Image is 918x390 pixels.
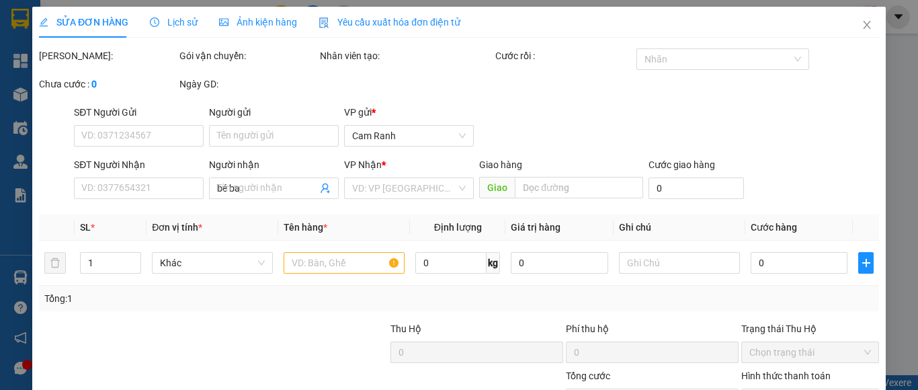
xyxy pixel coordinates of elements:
span: VP Nhận [344,159,382,170]
span: picture [219,17,228,27]
label: Hình thức thanh toán [741,370,831,381]
span: plus [859,258,873,268]
span: Giao hàng [479,159,522,170]
img: icon [319,17,329,28]
span: Tổng cước [566,370,610,381]
span: Chọn trạng thái [749,342,871,362]
input: Cước giao hàng [648,178,744,199]
div: Ngày GD: [179,77,317,91]
span: Đơn vị tính [152,222,202,233]
div: Người nhận [209,157,339,172]
span: Khác [160,253,265,273]
div: Phí thu hộ [566,321,739,342]
th: Ghi chú [614,214,745,241]
div: SĐT Người Nhận [74,157,204,172]
div: Trạng thái Thu Hộ [741,321,879,336]
b: 0 [91,79,97,89]
span: Định lượng [433,222,481,233]
input: VD: Bàn, Ghế [284,252,405,274]
span: Giá trị hàng [511,222,560,233]
div: Tổng: 1 [44,291,356,306]
div: Nhân viên tạo: [320,48,493,63]
input: Ghi Chú [619,252,740,274]
div: VP gửi [344,105,474,120]
span: clock-circle [150,17,159,27]
span: Lịch sử [150,17,198,28]
span: Tên hàng [284,222,327,233]
span: edit [39,17,48,27]
span: kg [487,252,500,274]
label: Cước giao hàng [648,159,714,170]
span: Yêu cầu xuất hóa đơn điện tử [319,17,460,28]
span: Ảnh kiện hàng [219,17,297,28]
span: Cam Ranh [352,126,466,146]
div: Chưa cước : [39,77,177,91]
span: SL [80,222,91,233]
span: SỬA ĐƠN HÀNG [39,17,128,28]
div: SĐT Người Gửi [74,105,204,120]
span: Thu Hộ [390,323,421,334]
button: delete [44,252,66,274]
span: Cước hàng [751,222,797,233]
div: [PERSON_NAME]: [39,48,177,63]
button: Close [848,7,886,44]
span: Giao [479,177,515,198]
input: Dọc đường [515,177,642,198]
button: plus [858,252,874,274]
span: user-add [320,183,331,194]
span: close [862,19,872,30]
div: Cước rồi : [495,48,633,63]
div: Gói vận chuyển: [179,48,317,63]
div: Người gửi [209,105,339,120]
